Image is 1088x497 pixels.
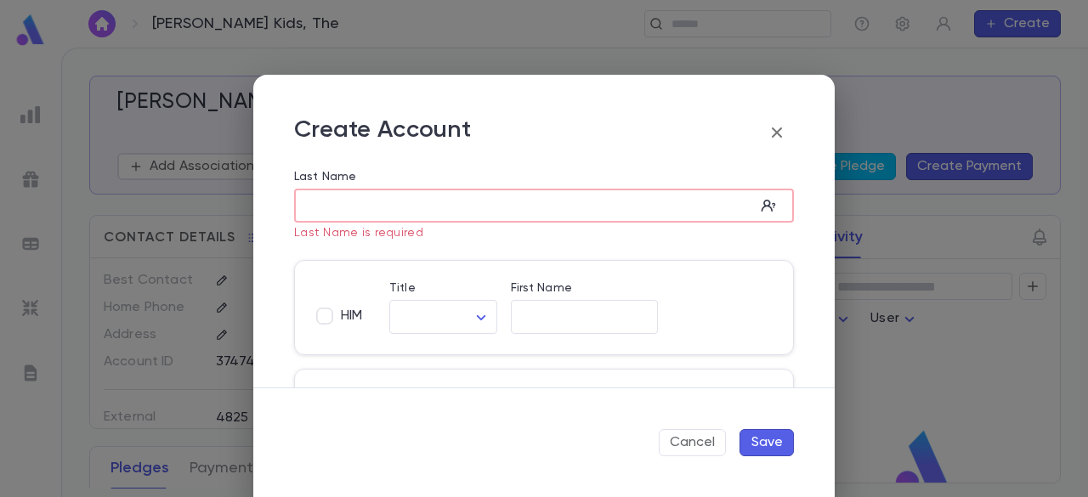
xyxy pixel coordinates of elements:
label: First Name [511,281,572,295]
label: Last Name [294,170,356,184]
p: Create Account [294,116,471,150]
label: Title [389,281,416,295]
button: Cancel [659,429,726,456]
p: Last Name is required [294,226,782,240]
span: HIM [341,308,362,325]
button: Save [739,429,794,456]
div: ​ [389,301,497,334]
